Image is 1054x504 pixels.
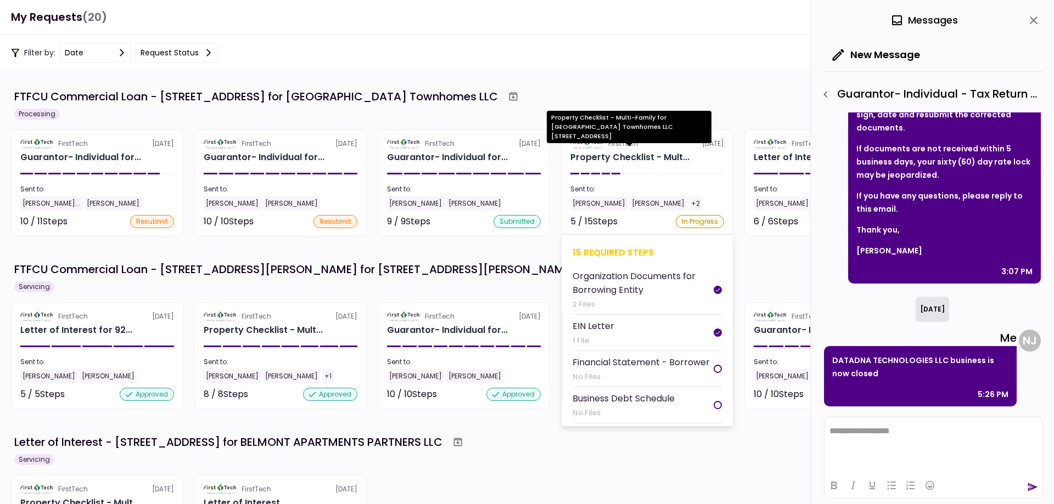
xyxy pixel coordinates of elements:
[446,369,503,383] div: [PERSON_NAME]
[387,369,444,383] div: [PERSON_NAME]
[20,312,54,321] img: Partner logo
[754,196,811,211] div: [PERSON_NAME]
[20,484,54,494] img: Partner logo
[882,478,901,493] button: Bullet list
[20,139,174,149] div: [DATE]
[573,371,710,382] div: No Files
[1024,11,1043,30] button: close
[754,139,787,149] img: Partner logo
[387,357,541,367] div: Sent to:
[387,312,421,321] img: Partner logo
[573,269,714,297] div: Organization Documents for Borrowing Entity
[754,388,804,401] div: 10 / 10 Steps
[20,369,77,383] div: [PERSON_NAME]
[387,184,541,194] div: Sent to:
[204,139,237,149] img: Partner logo
[65,47,83,59] div: date
[754,357,907,367] div: Sent to:
[120,388,174,401] div: approved
[20,357,174,367] div: Sent to:
[901,478,920,493] button: Numbered list
[14,261,599,278] div: FTFCU Commercial Loan - [STREET_ADDRESS][PERSON_NAME] for [STREET_ADDRESS][PERSON_NAME], LLC
[547,111,711,143] div: Property Checklist - Multi-Family for [GEOGRAPHIC_DATA] Townhomes LLC [STREET_ADDRESS]
[1019,330,1041,352] div: N J
[494,215,541,228] div: submitted
[824,330,1017,346] div: Me
[486,388,541,401] div: approved
[387,196,444,211] div: [PERSON_NAME]
[20,151,141,164] div: Guarantor- Individual for Crestwood Village Townhomes LLC Chaitanya Chintamaneni
[242,139,271,149] div: FirstTech
[20,196,82,211] div: [PERSON_NAME]...
[1027,482,1038,492] button: send
[856,189,1033,216] p: If you have any questions, please reply to this email.
[204,484,357,494] div: [DATE]
[204,324,323,337] div: Property Checklist - Multi-Family for 924 GORDON SMITH, LLC 924, 948, 963, 972 and 996 Gordon Smi...
[916,297,949,322] div: [DATE]
[978,388,1008,401] div: 5:26 PM
[573,355,710,369] div: Financial Statement - Borrower
[676,215,724,228] div: In Progress
[425,312,455,321] div: FirstTech
[856,223,1033,236] p: Thank you,
[204,388,248,401] div: 8 / 8 Steps
[816,85,1043,104] div: Guarantor- Individual - Tax Return - Guarantor
[82,6,107,29] span: (20)
[14,88,498,105] div: FTFCU Commercial Loan - [STREET_ADDRESS] for [GEOGRAPHIC_DATA] Townhomes LLC
[387,139,541,149] div: [DATE]
[754,139,907,149] div: [DATE]
[890,12,958,29] div: Messages
[313,215,357,228] div: resubmit
[242,484,271,494] div: FirstTech
[204,184,357,194] div: Sent to:
[20,139,54,149] img: Partner logo
[204,151,324,164] div: Guarantor- Individual for Crestwood Village Townhomes LLC Raghavender Jella
[754,312,907,321] div: [DATE]
[58,312,88,321] div: FirstTech
[242,312,271,321] div: FirstTech
[204,215,254,228] div: 10 / 10 Steps
[425,139,455,149] div: FirstTech
[754,215,798,228] div: 6 / 6 Steps
[20,215,68,228] div: 10 / 11 Steps
[14,109,60,120] div: Processing
[204,312,237,321] img: Partner logo
[11,43,218,63] div: Filter by:
[204,312,357,321] div: [DATE]
[446,196,503,211] div: [PERSON_NAME]
[570,184,724,194] div: Sent to:
[792,312,821,321] div: FirstTech
[14,454,54,465] div: Servicing
[136,43,218,63] button: Request status
[573,407,675,418] div: No Files
[754,369,811,383] div: [PERSON_NAME]
[792,139,821,149] div: FirstTech
[754,151,868,164] div: Letter of Interest 3105 Clairpoint Court
[80,369,137,383] div: [PERSON_NAME]
[204,357,357,367] div: Sent to:
[204,369,261,383] div: [PERSON_NAME]
[387,215,430,228] div: 9 / 9 Steps
[573,299,714,310] div: 2 Files
[387,324,508,337] div: Guarantor- Individual for 924 GORDON SMITH, LLC Brad Gillespie
[856,244,1033,257] p: [PERSON_NAME]
[630,196,687,211] div: [PERSON_NAME]
[832,354,1008,380] p: DATADNA TECHNOLOGIES LLC business is now closed
[825,478,843,493] button: Bold
[204,196,261,211] div: [PERSON_NAME]
[448,432,468,452] button: Archive workflow
[204,484,237,494] img: Partner logo
[570,196,627,211] div: [PERSON_NAME]
[570,151,689,164] div: Property Checklist - Multi-Family for Crestwood Village Townhomes LLC 3105 Clairpoint Court
[20,388,65,401] div: 5 / 5 Steps
[863,478,882,493] button: Underline
[387,139,421,149] img: Partner logo
[20,312,174,321] div: [DATE]
[689,196,702,211] div: +2
[204,139,357,149] div: [DATE]
[570,215,618,228] div: 5 / 15 Steps
[387,388,437,401] div: 10 / 10 Steps
[322,369,334,383] div: +1
[1001,265,1033,278] div: 3:07 PM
